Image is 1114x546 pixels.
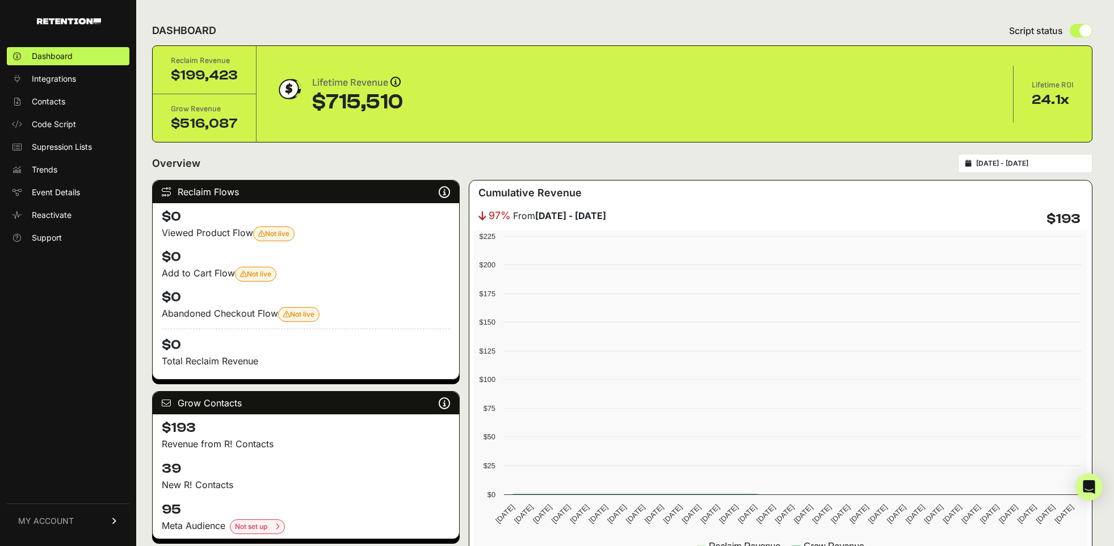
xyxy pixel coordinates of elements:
[487,490,495,499] text: $0
[283,310,314,318] span: Not live
[32,73,76,85] span: Integrations
[513,209,606,222] span: From
[1009,24,1063,37] span: Script status
[162,329,450,354] h4: $0
[1034,503,1056,525] text: [DATE]
[535,210,606,221] strong: [DATE] - [DATE]
[479,347,495,355] text: $125
[162,437,450,451] p: Revenue from R! Contacts
[1046,210,1081,228] h4: $193
[7,161,129,179] a: Trends
[483,432,495,441] text: $50
[7,115,129,133] a: Code Script
[32,51,73,62] span: Dashboard
[152,156,200,171] h2: Overview
[531,503,553,525] text: [DATE]
[7,47,129,65] a: Dashboard
[494,503,516,525] text: [DATE]
[549,503,571,525] text: [DATE]
[162,419,450,437] h4: $193
[1032,91,1074,109] div: 24.1x
[7,70,129,88] a: Integrations
[848,503,870,525] text: [DATE]
[162,306,450,322] div: Abandoned Checkout Flow
[810,503,833,525] text: [DATE]
[32,96,65,107] span: Contacts
[171,103,238,115] div: Grow Revenue
[312,91,403,114] div: $715,510
[162,288,450,306] h4: $0
[643,503,665,525] text: [DATE]
[829,503,851,525] text: [DATE]
[7,138,129,156] a: Supression Lists
[489,208,511,224] span: 97%
[162,266,450,282] div: Add to Cart Flow
[699,503,721,525] text: [DATE]
[162,501,450,519] h4: 95
[162,460,450,478] h4: 39
[162,478,450,492] p: New R! Contacts
[479,232,495,241] text: $225
[774,503,796,525] text: [DATE]
[483,461,495,470] text: $25
[312,75,403,91] div: Lifetime Revenue
[7,183,129,201] a: Event Details
[240,270,271,278] span: Not live
[483,404,495,413] text: $75
[7,229,129,247] a: Support
[606,503,628,525] text: [DATE]
[32,164,57,175] span: Trends
[162,248,450,266] h4: $0
[479,261,495,269] text: $200
[479,289,495,298] text: $175
[171,55,238,66] div: Reclaim Revenue
[568,503,590,525] text: [DATE]
[792,503,814,525] text: [DATE]
[624,503,646,525] text: [DATE]
[171,66,238,85] div: $199,423
[7,206,129,224] a: Reactivate
[717,503,739,525] text: [DATE]
[32,209,72,221] span: Reactivate
[479,375,495,384] text: $100
[32,119,76,130] span: Code Script
[258,229,289,238] span: Not live
[978,503,1001,525] text: [DATE]
[7,503,129,538] a: MY ACCOUNT
[153,392,459,414] div: Grow Contacts
[37,18,101,24] img: Retention.com
[153,180,459,203] div: Reclaim Flows
[162,354,450,368] p: Total Reclaim Revenue
[736,503,758,525] text: [DATE]
[275,75,303,103] img: dollar-coin-05c43ed7efb7bc0c12610022525b4bbbb207c7efeef5aecc26f025e68dcafac9.png
[512,503,535,525] text: [DATE]
[1053,503,1075,525] text: [DATE]
[587,503,609,525] text: [DATE]
[941,503,963,525] text: [DATE]
[152,23,216,39] h2: DASHBOARD
[32,187,80,198] span: Event Details
[755,503,777,525] text: [DATE]
[680,503,702,525] text: [DATE]
[1015,503,1037,525] text: [DATE]
[479,318,495,326] text: $150
[1032,79,1074,91] div: Lifetime ROI
[162,519,450,534] div: Meta Audience
[922,503,944,525] text: [DATE]
[32,141,92,153] span: Supression Lists
[997,503,1019,525] text: [DATE]
[867,503,889,525] text: [DATE]
[478,185,582,201] h3: Cumulative Revenue
[18,515,74,527] span: MY ACCOUNT
[171,115,238,133] div: $516,087
[1075,473,1103,501] div: Open Intercom Messenger
[7,93,129,111] a: Contacts
[885,503,907,525] text: [DATE]
[32,232,62,243] span: Support
[661,503,683,525] text: [DATE]
[162,208,450,226] h4: $0
[903,503,926,525] text: [DATE]
[162,226,450,241] div: Viewed Product Flow
[960,503,982,525] text: [DATE]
